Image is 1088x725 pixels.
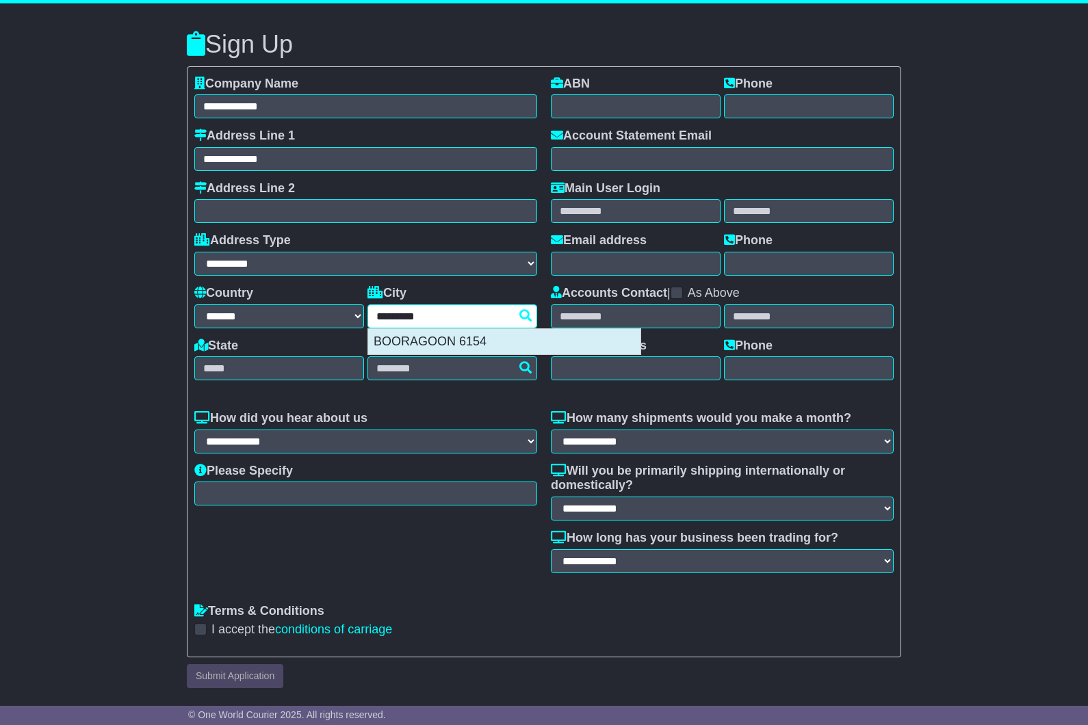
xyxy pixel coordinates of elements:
[551,464,894,493] label: Will you be primarily shipping internationally or domestically?
[551,286,894,304] div: |
[551,233,647,248] label: Email address
[724,233,773,248] label: Phone
[194,411,367,426] label: How did you hear about us
[368,329,640,355] div: BOORAGOON 6154
[194,129,295,144] label: Address Line 1
[367,286,406,301] label: City
[551,411,851,426] label: How many shipments would you make a month?
[194,339,238,354] label: State
[194,233,291,248] label: Address Type
[194,286,253,301] label: Country
[194,604,324,619] label: Terms & Conditions
[194,464,293,479] label: Please Specify
[188,709,386,720] span: © One World Courier 2025. All rights reserved.
[194,77,298,92] label: Company Name
[724,77,773,92] label: Phone
[275,622,392,636] a: conditions of carriage
[551,181,660,196] label: Main User Login
[187,31,901,58] h3: Sign Up
[551,531,838,546] label: How long has your business been trading for?
[724,339,773,354] label: Phone
[194,181,295,196] label: Address Line 2
[688,286,740,301] label: As Above
[551,129,712,144] label: Account Statement Email
[211,622,392,637] label: I accept the
[551,286,667,301] label: Accounts Contact
[187,664,283,688] button: Submit Application
[551,77,590,92] label: ABN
